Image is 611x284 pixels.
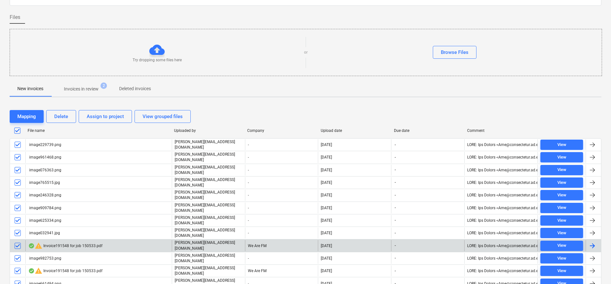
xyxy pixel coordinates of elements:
div: - [245,165,318,176]
iframe: Chat Widget [579,253,611,284]
span: - [394,218,397,223]
span: 2 [100,82,107,89]
span: - [394,155,397,160]
button: View [540,140,583,150]
span: warning [35,267,42,275]
div: [DATE] [321,256,332,261]
button: View [540,177,583,188]
div: Delete [54,112,68,121]
span: - [394,180,397,185]
button: Mapping [10,110,44,123]
div: image032941.jpg [28,231,60,235]
span: - [394,193,397,198]
div: [DATE] [321,206,332,210]
span: Files [10,13,20,21]
div: Mapping [17,112,36,121]
div: - [245,215,318,226]
div: image229739.png [28,142,61,147]
p: Deleted invoices [119,85,151,92]
div: View [557,154,566,161]
div: Invoice191548 for job 150533.pdf [28,242,102,250]
p: New invoices [17,85,43,92]
div: [DATE] [321,142,332,147]
div: Assign to project [87,112,124,121]
div: [DATE] [321,269,332,273]
p: [PERSON_NAME][EMAIL_ADDRESS][DOMAIN_NAME] [175,190,242,201]
p: Try dropping some files here [133,57,182,63]
p: Invoices in review [64,86,99,92]
span: - [394,142,397,148]
div: We Are FM [245,265,318,276]
div: - [245,190,318,201]
span: - [394,230,397,236]
div: [DATE] [321,231,332,235]
div: View [557,267,566,275]
div: OCR finished [28,243,35,248]
button: Assign to project [79,110,132,123]
div: - [245,228,318,238]
div: View [557,255,566,262]
div: Due date [394,128,462,133]
p: [PERSON_NAME][EMAIL_ADDRESS][DOMAIN_NAME] [175,265,242,276]
button: View [540,253,583,263]
span: warning [35,242,42,250]
button: View [540,165,583,175]
div: Try dropping some files hereorBrowse Files [10,29,602,76]
div: View [557,217,566,224]
p: [PERSON_NAME][EMAIL_ADDRESS][DOMAIN_NAME] [175,177,242,188]
div: [DATE] [321,193,332,197]
div: image909784.png [28,206,61,210]
div: image076363.png [28,168,61,172]
span: - [394,167,397,173]
div: View [557,204,566,211]
div: [DATE] [321,180,332,185]
button: Browse Files [433,46,476,59]
button: Delete [46,110,76,123]
div: [DATE] [321,244,332,248]
div: - [245,152,318,163]
div: Upload date [321,128,389,133]
p: [PERSON_NAME][EMAIL_ADDRESS][DOMAIN_NAME] [175,215,242,226]
div: - [245,253,318,264]
div: View [557,229,566,237]
div: image625334.png [28,218,61,223]
p: [PERSON_NAME][EMAIL_ADDRESS][DOMAIN_NAME] [175,253,242,264]
span: - [394,205,397,211]
button: View [540,241,583,251]
p: [PERSON_NAME][EMAIL_ADDRESS][DOMAIN_NAME] [175,240,242,251]
p: [PERSON_NAME][EMAIL_ADDRESS][DOMAIN_NAME] [175,165,242,176]
button: View grouped files [135,110,191,123]
p: or [304,50,308,55]
span: - [394,243,397,248]
button: View [540,152,583,162]
div: View [557,166,566,174]
div: View [557,192,566,199]
div: [DATE] [321,218,332,223]
div: View grouped files [143,112,183,121]
div: - [245,139,318,150]
div: OCR finished [28,268,35,273]
p: [PERSON_NAME][EMAIL_ADDRESS][DOMAIN_NAME] [175,228,242,238]
div: image961468.png [28,155,61,159]
div: We Are FM [245,240,318,251]
div: Browse Files [441,48,468,56]
p: [PERSON_NAME][EMAIL_ADDRESS][DOMAIN_NAME] [175,139,242,150]
div: image765515.jpg [28,180,60,185]
div: image246328.png [28,193,61,197]
div: Invoice191548 for job 150533.pdf [28,267,102,275]
button: View [540,228,583,238]
div: Company [247,128,315,133]
button: View [540,266,583,276]
div: Comment [467,128,535,133]
p: [PERSON_NAME][EMAIL_ADDRESS][DOMAIN_NAME] [175,152,242,163]
div: File name [28,128,169,133]
div: image982753.png [28,256,61,261]
div: [DATE] [321,168,332,172]
div: Uploaded by [174,128,242,133]
button: View [540,215,583,226]
div: View [557,141,566,149]
p: [PERSON_NAME][EMAIL_ADDRESS][DOMAIN_NAME] [175,202,242,213]
button: View [540,203,583,213]
div: View [557,242,566,249]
